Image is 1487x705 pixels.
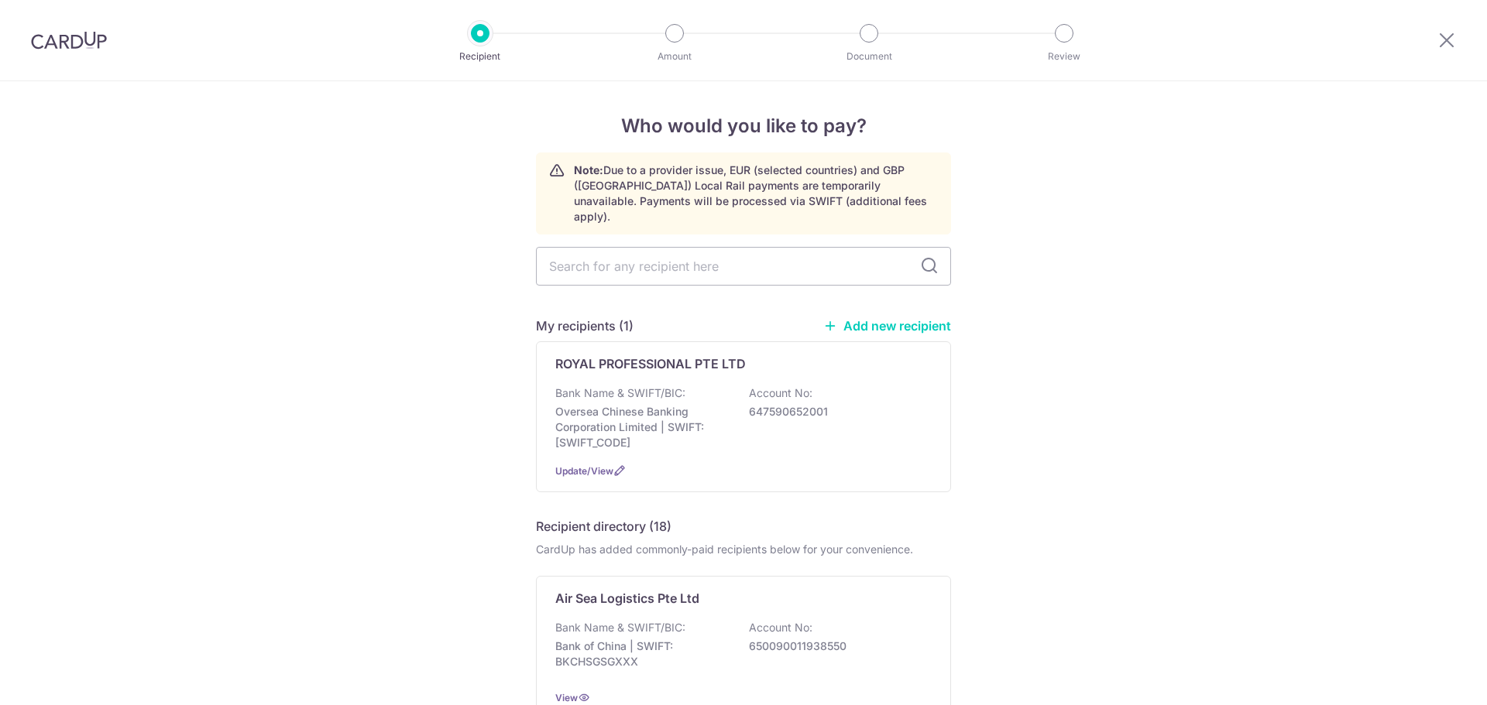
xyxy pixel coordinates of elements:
h4: Who would you like to pay? [536,112,951,140]
p: Amount [617,49,732,64]
a: Add new recipient [823,318,951,334]
p: Bank Name & SWIFT/BIC: [555,620,685,635]
iframe: Opens a widget where you can find more information [1388,659,1472,697]
input: Search for any recipient here [536,247,951,286]
p: Air Sea Logistics Pte Ltd [555,589,699,607]
img: CardUp [31,31,107,50]
a: View [555,692,578,703]
a: Update/View [555,465,613,477]
p: Account No: [749,385,812,401]
h5: My recipients (1) [536,317,634,335]
p: Due to a provider issue, EUR (selected countries) and GBP ([GEOGRAPHIC_DATA]) Local Rail payments... [574,163,938,224]
p: Recipient [423,49,537,64]
strong: Note: [574,163,603,176]
p: Document [812,49,926,64]
p: ROYAL PROFESSIONAL PTE LTD [555,354,746,373]
p: Bank of China | SWIFT: BKCHSGSGXXX [555,638,729,669]
p: 650090011938550 [749,638,922,654]
p: Account No: [749,620,812,635]
p: Bank Name & SWIFT/BIC: [555,385,685,401]
p: Oversea Chinese Banking Corporation Limited | SWIFT: [SWIFT_CODE] [555,404,729,450]
div: CardUp has added commonly-paid recipients below for your convenience. [536,542,951,557]
p: 647590652001 [749,404,922,419]
p: Review [1007,49,1121,64]
h5: Recipient directory (18) [536,517,671,536]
